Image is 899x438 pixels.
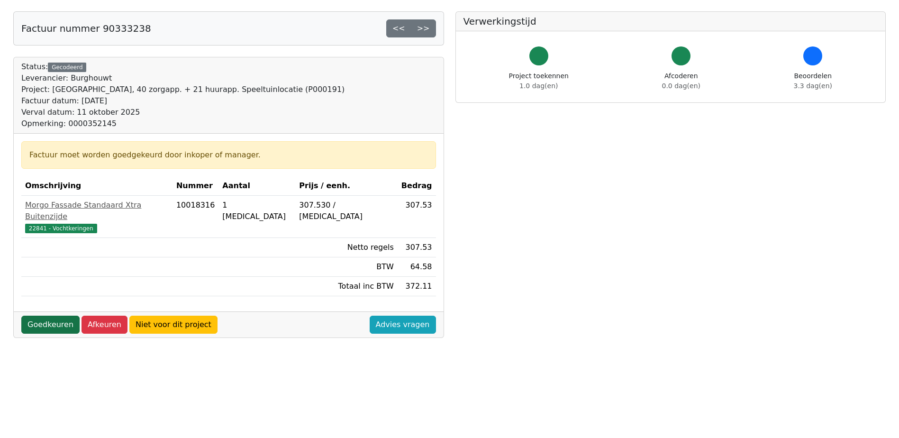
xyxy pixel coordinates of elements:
[295,176,398,196] th: Prijs / eenh.
[509,71,569,91] div: Project toekennen
[21,73,345,84] div: Leverancier: Burghouwt
[662,71,700,91] div: Afcoderen
[21,176,173,196] th: Omschrijving
[82,316,127,334] a: Afkeuren
[218,176,295,196] th: Aantal
[519,82,558,90] span: 1.0 dag(en)
[794,71,832,91] div: Beoordelen
[370,316,436,334] a: Advies vragen
[21,84,345,95] div: Project: [GEOGRAPHIC_DATA], 40 zorgapp. + 21 huurapp. Speeltuinlocatie (P000191)
[662,82,700,90] span: 0.0 dag(en)
[295,257,398,277] td: BTW
[29,149,428,161] div: Factuur moet worden goedgekeurd door inkoper of manager.
[386,19,411,37] a: <<
[222,200,291,222] div: 1 [MEDICAL_DATA]
[25,224,97,233] span: 22841 - Vochtkeringen
[173,196,218,238] td: 10018316
[48,63,86,72] div: Gecodeerd
[21,95,345,107] div: Factuur datum: [DATE]
[411,19,436,37] a: >>
[463,16,878,27] h5: Verwerkingstijd
[173,176,218,196] th: Nummer
[794,82,832,90] span: 3.3 dag(en)
[21,316,80,334] a: Goedkeuren
[21,118,345,129] div: Opmerking: 0000352145
[295,238,398,257] td: Netto regels
[398,176,436,196] th: Bedrag
[25,200,169,222] div: Morgo Fassade Standaard Xtra Buitenzijde
[398,238,436,257] td: 307.53
[295,277,398,296] td: Totaal inc BTW
[21,107,345,118] div: Verval datum: 11 oktober 2025
[25,200,169,234] a: Morgo Fassade Standaard Xtra Buitenzijde22841 - Vochtkeringen
[299,200,394,222] div: 307.530 / [MEDICAL_DATA]
[21,23,151,34] h5: Factuur nummer 90333238
[398,196,436,238] td: 307.53
[398,257,436,277] td: 64.58
[129,316,218,334] a: Niet voor dit project
[398,277,436,296] td: 372.11
[21,61,345,129] div: Status:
